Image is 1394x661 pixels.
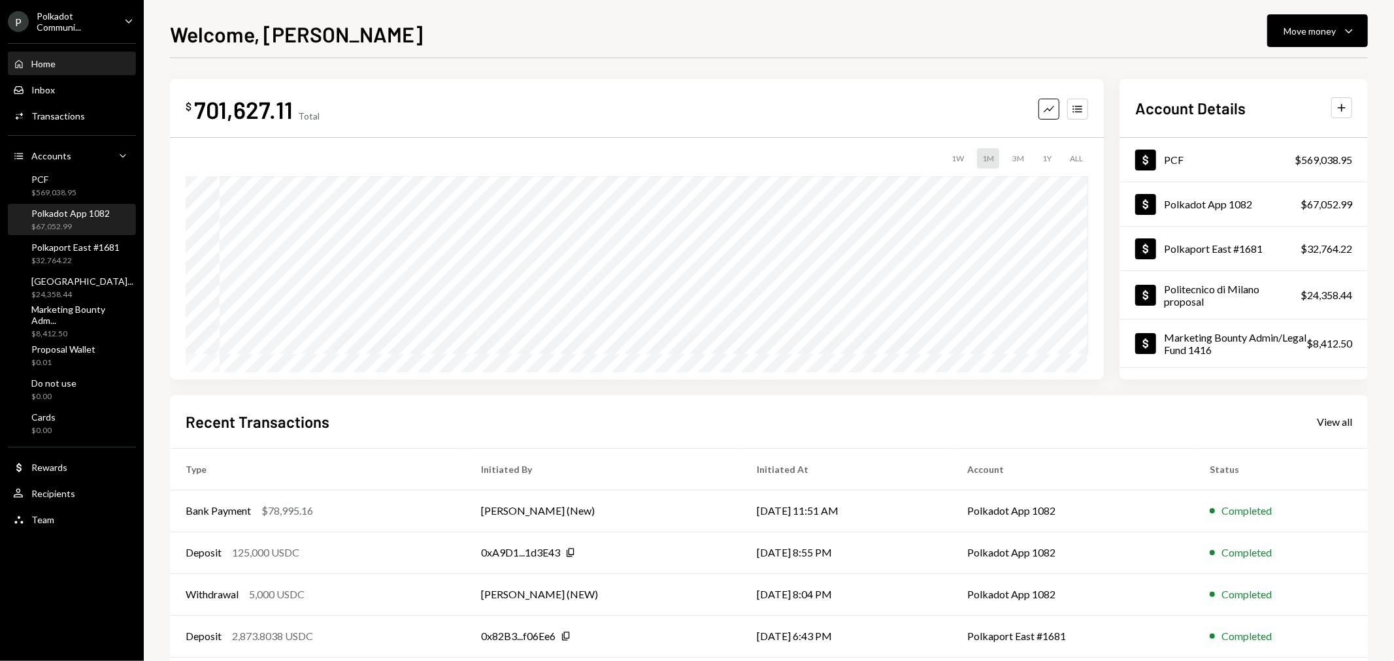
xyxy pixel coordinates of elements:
a: View all [1317,414,1352,428]
a: Marketing Bounty Admin/Legal Fund 1416$8,412.50 [1120,319,1368,367]
div: $78,995.16 [261,503,313,519]
td: [PERSON_NAME] (New) [465,490,741,532]
a: Politecnico di Milano proposal$24,358.44 [1120,271,1368,319]
div: $32,764.22 [1301,241,1352,257]
div: $8,412.50 [31,329,131,340]
td: Polkadot App 1082 [952,573,1194,615]
a: Marketing Bounty Adm...$8,412.50 [8,306,136,337]
div: $569,038.95 [31,187,76,199]
div: Polkaport East #1681 [31,242,120,253]
div: 2,873.8038 USDC [232,628,313,644]
div: $0.00 [31,425,56,436]
a: Team [8,508,136,531]
div: P [8,11,29,32]
a: Polkadot App 1082$67,052.99 [1120,182,1368,226]
div: $0.00 [31,391,76,402]
th: Account [952,448,1194,490]
div: Accounts [31,150,71,161]
div: Proposal Wallet [31,344,95,355]
div: $569,038.95 [1295,152,1352,168]
div: $ [186,100,191,113]
th: Initiated At [742,448,952,490]
a: Accounts [8,144,136,167]
div: Home [31,58,56,69]
a: Home [8,52,136,75]
div: Completed [1221,628,1272,644]
td: Polkaport East #1681 [952,615,1194,657]
div: Completed [1221,545,1272,560]
div: $32,764.22 [31,255,120,266]
a: Rewards [8,455,136,479]
a: Inbox [8,78,136,101]
h2: Recent Transactions [186,411,329,432]
div: 1W [946,148,969,169]
a: PCF$569,038.95 [1120,138,1368,182]
div: Completed [1221,503,1272,519]
div: [GEOGRAPHIC_DATA]... [31,276,133,287]
div: Completed [1221,587,1272,602]
div: Polkadot Communi... [37,10,114,33]
div: 3M [1007,148,1029,169]
a: [GEOGRAPHIC_DATA]...$24,358.44 [8,272,139,303]
h2: Account Details [1135,97,1246,119]
h1: Welcome, [PERSON_NAME] [170,21,423,47]
div: Polkaport East #1681 [1164,242,1263,255]
div: 0xA9D1...1d3E43 [481,545,560,560]
div: Recipients [31,488,75,499]
div: Rewards [31,462,67,473]
div: 125,000 USDC [232,545,299,560]
div: Do not use [31,378,76,389]
div: Deposit [186,545,222,560]
div: $8,412.50 [1306,336,1352,351]
div: ALL [1065,148,1088,169]
div: Marketing Bounty Adm... [31,304,131,326]
div: 5,000 USDC [249,587,305,602]
div: Team [31,514,54,525]
div: Polkadot App 1082 [1164,198,1252,210]
div: PCF [31,174,76,185]
div: View all [1317,415,1352,428]
td: [DATE] 6:43 PM [742,615,952,657]
a: Polkaport East #1681$32,764.22 [8,238,136,269]
button: Move money [1267,14,1368,47]
a: Polkaport East #1681$32,764.22 [1120,227,1368,270]
td: Polkadot App 1082 [952,532,1194,573]
div: Inbox [31,84,55,95]
div: Cards [31,411,56,423]
div: $24,358.44 [1301,287,1352,303]
a: Cards$0.00 [8,408,136,439]
td: [DATE] 8:04 PM [742,573,952,615]
td: [DATE] 11:51 AM [742,490,952,532]
td: [DATE] 8:55 PM [742,532,952,573]
th: Initiated By [465,448,741,490]
div: Move money [1284,24,1336,38]
div: PCF [1164,153,1184,166]
div: $24,358.44 [31,289,133,300]
a: Transactions [8,104,136,127]
div: Polkadot App 1082 [31,208,110,219]
a: Recipients [8,481,136,505]
a: PCF$569,038.95 [8,170,136,201]
div: 701,627.11 [194,95,293,124]
td: Polkadot App 1082 [952,490,1194,532]
div: 0x82B3...f06Ee6 [481,628,556,644]
div: Politecnico di Milano proposal [1164,283,1301,308]
div: Marketing Bounty Admin/Legal Fund 1416 [1164,331,1306,356]
div: Total [298,110,320,121]
div: $67,052.99 [1301,197,1352,212]
th: Status [1194,448,1368,490]
div: 1M [977,148,999,169]
div: Transactions [31,110,85,121]
div: 1Y [1037,148,1057,169]
a: Polkadot App 1082$67,052.99 [8,204,136,235]
div: Deposit [186,628,222,644]
td: [PERSON_NAME] (NEW) [465,573,741,615]
div: Bank Payment [186,503,251,519]
a: Do not use$0.00 [8,374,136,405]
th: Type [170,448,465,490]
div: $0.01 [31,357,95,368]
a: Proposal Wallet$0.01 [8,340,136,371]
div: Withdrawal [186,587,239,602]
div: $67,052.99 [31,221,110,233]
